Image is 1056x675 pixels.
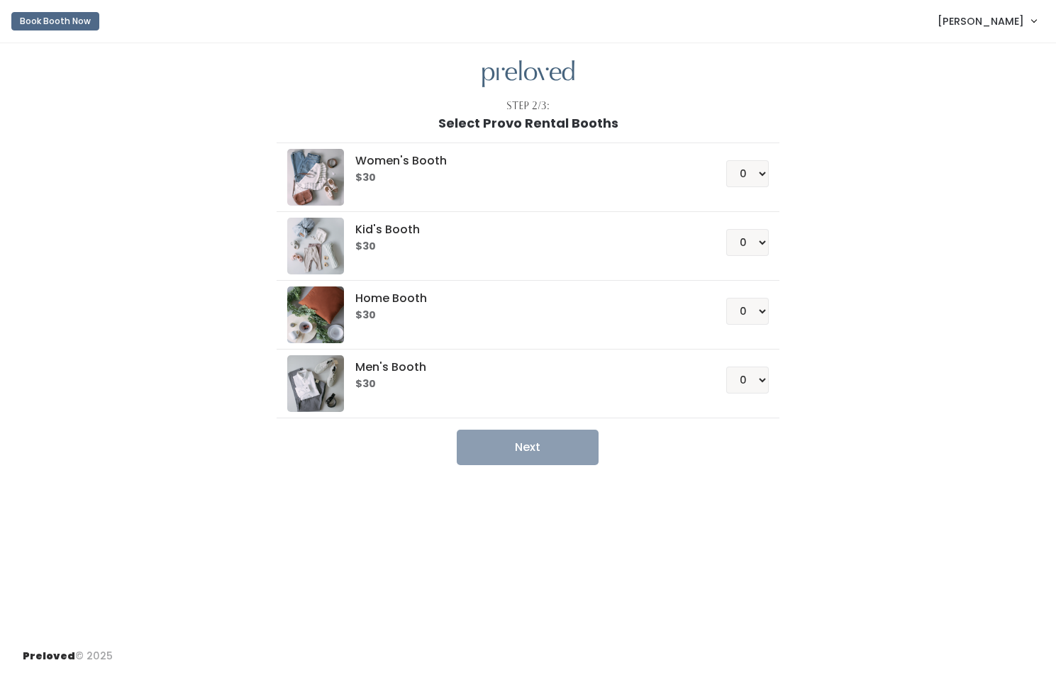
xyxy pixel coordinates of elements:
[23,637,113,664] div: © 2025
[482,60,574,88] img: preloved logo
[938,13,1024,29] span: [PERSON_NAME]
[23,649,75,663] span: Preloved
[287,286,344,343] img: preloved logo
[923,6,1050,36] a: [PERSON_NAME]
[355,155,692,167] h5: Women's Booth
[287,355,344,412] img: preloved logo
[457,430,599,465] button: Next
[355,379,692,390] h6: $30
[11,12,99,30] button: Book Booth Now
[506,99,550,113] div: Step 2/3:
[355,172,692,184] h6: $30
[287,149,344,206] img: preloved logo
[287,218,344,274] img: preloved logo
[355,292,692,305] h5: Home Booth
[11,6,99,37] a: Book Booth Now
[355,310,692,321] h6: $30
[355,361,692,374] h5: Men's Booth
[438,116,618,130] h1: Select Provo Rental Booths
[355,223,692,236] h5: Kid's Booth
[355,241,692,252] h6: $30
